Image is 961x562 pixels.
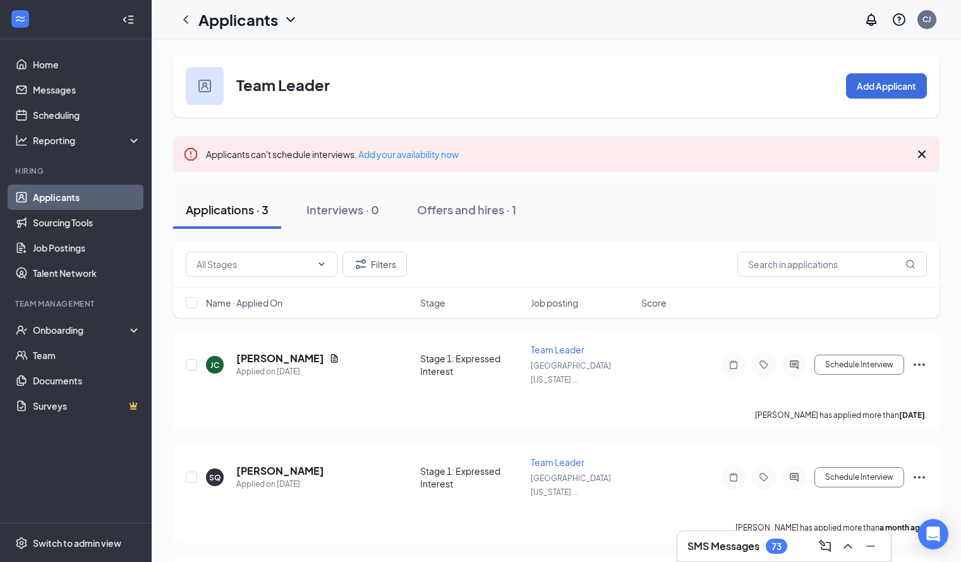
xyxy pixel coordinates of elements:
div: Open Intercom Messenger [918,519,948,549]
div: Switch to admin view [33,537,121,549]
svg: Collapse [122,13,135,26]
a: Job Postings [33,235,141,260]
span: Team Leader [531,344,584,355]
div: Interviews · 0 [306,202,379,217]
svg: Note [726,360,741,370]
a: Talent Network [33,260,141,286]
svg: ActiveChat [787,360,802,370]
a: Team [33,343,141,368]
button: Filter Filters [342,252,407,277]
a: Messages [33,77,141,102]
svg: Error [183,147,198,162]
div: Offers and hires · 1 [417,202,516,217]
svg: Ellipses [912,357,927,372]
b: [DATE] [899,410,925,420]
span: Team Leader [531,456,584,468]
a: Applicants [33,185,141,210]
svg: Tag [756,360,771,370]
svg: Cross [914,147,929,162]
span: Score [641,296,667,309]
span: Stage [420,296,445,309]
b: a month ago [879,523,925,532]
span: Job posting [531,296,578,309]
div: Stage 1: Expressed Interest [420,352,523,377]
button: Minimize [861,536,881,556]
div: Applied on [DATE] [236,365,339,378]
svg: UserCheck [15,324,28,336]
div: Stage 1: Expressed Interest [420,465,523,490]
svg: MagnifyingGlass [905,259,916,269]
input: Search in applications [737,252,927,277]
h5: [PERSON_NAME] [236,351,324,365]
button: Add Applicant [846,73,927,99]
svg: Analysis [15,134,28,147]
h5: [PERSON_NAME] [236,464,324,478]
svg: Document [329,353,339,363]
svg: ChevronDown [317,259,327,269]
div: SQ [209,472,221,483]
svg: ChevronUp [840,539,855,554]
p: [PERSON_NAME] has applied more than . [735,522,927,533]
button: Schedule Interview [814,355,904,375]
h1: Applicants [198,9,278,30]
div: Hiring [15,166,138,176]
div: JC [210,360,219,370]
svg: ChevronLeft [178,12,193,27]
div: Reporting [33,134,142,147]
div: Team Management [15,298,138,309]
div: Onboarding [33,324,130,336]
a: Scheduling [33,102,141,128]
svg: WorkstreamLogo [14,13,27,25]
div: CJ [922,14,931,25]
svg: Settings [15,537,28,549]
img: user icon [198,80,211,92]
span: Name · Applied On [206,296,282,309]
span: [GEOGRAPHIC_DATA][US_STATE] ... [531,361,611,384]
a: Home [33,52,141,77]
svg: Tag [756,472,771,482]
svg: Filter [353,257,368,272]
span: [GEOGRAPHIC_DATA][US_STATE] ... [531,473,611,497]
a: Sourcing Tools [33,210,141,235]
svg: Minimize [863,539,878,554]
div: 73 [771,541,782,552]
p: [PERSON_NAME] has applied more than . [755,410,927,420]
button: Schedule Interview [814,467,904,487]
div: Applied on [DATE] [236,478,324,491]
svg: ActiveChat [787,472,802,482]
svg: ChevronDown [283,12,298,27]
svg: Note [726,472,741,482]
input: All Stages [196,257,311,271]
h3: Team Leader [236,74,330,95]
svg: Notifications [864,12,879,27]
a: Documents [33,368,141,393]
a: SurveysCrown [33,393,141,418]
svg: ComposeMessage [818,539,833,554]
span: Applicants can't schedule interviews. [206,149,459,160]
a: Add your availability now [358,149,459,160]
h3: SMS Messages [687,539,759,553]
svg: QuestionInfo [891,12,907,27]
div: Applications · 3 [186,202,269,217]
svg: Ellipses [912,470,927,485]
button: ComposeMessage [815,536,835,556]
button: ChevronUp [838,536,858,556]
